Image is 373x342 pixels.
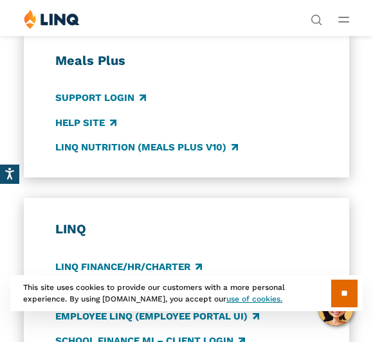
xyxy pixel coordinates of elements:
img: LINQ | K‑12 Software [24,9,80,29]
button: Open Search Bar [311,13,322,24]
nav: Utility Navigation [311,9,322,24]
h3: Meals Plus [55,53,318,69]
div: This site uses cookies to provide our customers with a more personal experience. By using [DOMAIN... [10,275,363,311]
a: Support Login [55,91,146,105]
a: LINQ Finance/HR/Charter [55,260,202,274]
button: Open Main Menu [338,12,349,26]
a: LINQ Nutrition (Meals Plus v10) [55,140,238,154]
a: Help Site [55,116,116,130]
h3: LINQ [55,221,318,238]
a: use of cookies. [226,294,282,303]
